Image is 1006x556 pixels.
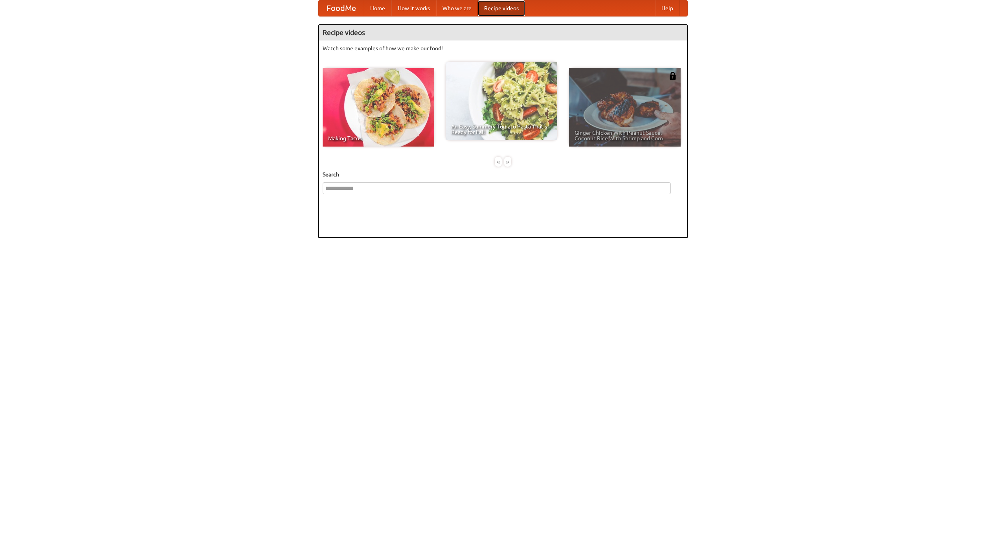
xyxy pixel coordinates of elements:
div: » [504,157,511,167]
a: Making Tacos [323,68,434,147]
img: 483408.png [669,72,677,80]
a: Help [655,0,679,16]
a: Who we are [436,0,478,16]
a: FoodMe [319,0,364,16]
a: An Easy, Summery Tomato Pasta That's Ready for Fall [446,62,557,140]
p: Watch some examples of how we make our food! [323,44,683,52]
a: Home [364,0,391,16]
a: How it works [391,0,436,16]
h4: Recipe videos [319,25,687,40]
h5: Search [323,171,683,178]
a: Recipe videos [478,0,525,16]
span: An Easy, Summery Tomato Pasta That's Ready for Fall [451,124,552,135]
div: « [495,157,502,167]
span: Making Tacos [328,136,429,141]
